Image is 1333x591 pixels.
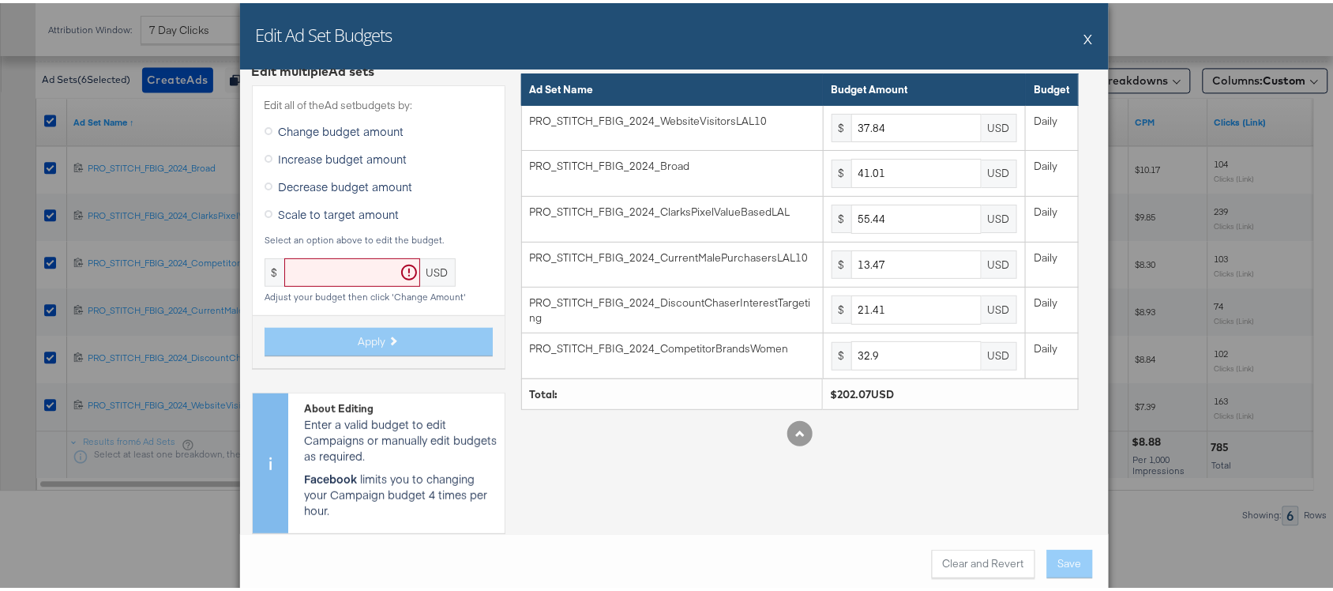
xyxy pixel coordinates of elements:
strong: Facebook [304,468,357,484]
div: $ [832,201,851,230]
span: Increase budget amount [279,148,407,164]
div: USD [982,247,1017,276]
span: Scale to target amount [279,203,400,219]
td: Daily [1026,284,1078,330]
p: Enter a valid budget to edit Campaigns or manually edit budgets as required. [304,413,497,461]
div: Adjust your budget then click 'Change Amount' [265,288,493,299]
div: PRO_STITCH_FBIG_2024_DiscountChaserInterestTargeting [530,292,814,322]
div: Edit multiple Ad set s [252,59,505,77]
div: PRO_STITCH_FBIG_2024_WebsiteVisitorsLAL10 [530,111,814,126]
button: Clear and Revert [932,547,1035,575]
div: About Editing [304,398,497,413]
div: $ [832,292,851,321]
div: PRO_STITCH_FBIG_2024_ClarksPixelValueBasedLAL [530,201,814,216]
div: PRO_STITCH_FBIG_2024_CompetitorBrandsWomen [530,338,814,353]
label: Edit all of the Ad set budgets by: [265,95,493,110]
th: Budget [1026,71,1078,103]
th: Ad Set Name [521,71,823,103]
div: USD [982,292,1017,321]
div: USD [982,201,1017,230]
h2: Edit Ad Set Budgets [256,20,392,43]
div: $ [832,111,851,139]
span: Decrease budget amount [279,175,413,191]
span: Change budget amount [279,120,404,136]
td: Daily [1026,194,1078,239]
div: USD [420,255,456,284]
div: $ [265,255,284,284]
button: X [1084,20,1093,51]
div: USD [982,339,1017,367]
div: USD [982,156,1017,185]
div: $202.07USD [831,384,1070,399]
td: Daily [1026,239,1078,284]
div: $ [832,247,851,276]
p: limits you to changing your Campaign budget 4 times per hour. [304,468,497,515]
th: Budget Amount [823,71,1026,103]
div: USD [982,111,1017,139]
div: $ [832,339,851,367]
div: Total: [530,384,814,399]
td: Daily [1026,148,1078,194]
div: Select an option above to edit the budget. [265,232,493,243]
div: PRO_STITCH_FBIG_2024_Broad [530,156,814,171]
td: Daily [1026,102,1078,148]
td: Daily [1026,330,1078,376]
div: $ [832,156,851,185]
div: PRO_STITCH_FBIG_2024_CurrentMalePurchasersLAL10 [530,247,814,262]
